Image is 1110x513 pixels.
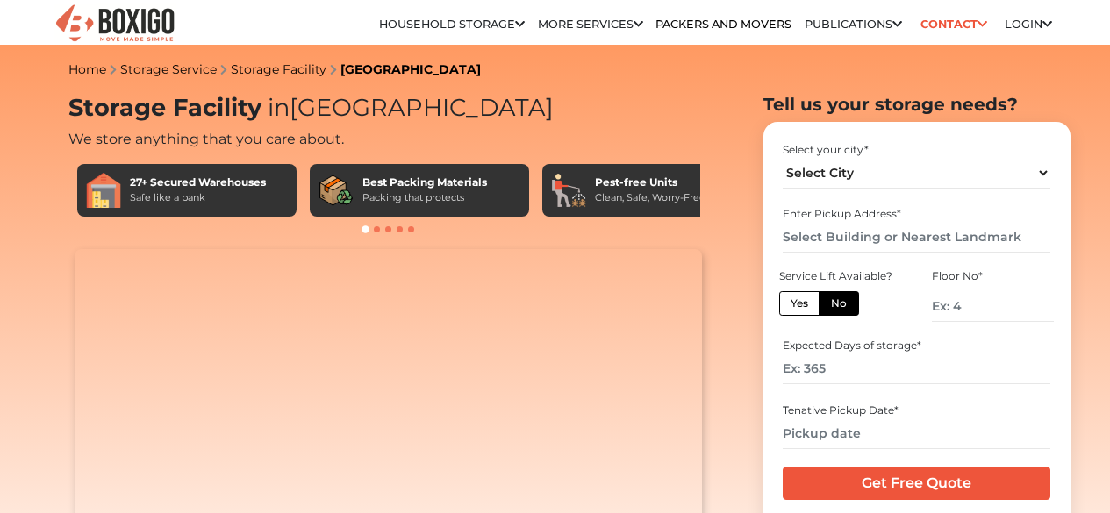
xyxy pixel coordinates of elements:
a: Storage Facility [231,61,326,77]
a: Publications [805,18,902,31]
input: Select Building or Nearest Landmark [783,222,1050,253]
label: Yes [779,291,820,316]
img: Pest-free Units [551,173,586,208]
span: We store anything that you care about. [68,131,344,147]
div: 27+ Secured Warehouses [130,175,266,190]
div: Service Lift Available? [779,268,900,284]
a: More services [538,18,643,31]
div: Expected Days of storage [783,338,1050,353]
a: Home [68,61,106,77]
div: Floor No [932,268,1053,284]
div: Pest-free Units [595,175,705,190]
div: Best Packing Materials [362,175,487,190]
img: Best Packing Materials [319,173,354,208]
span: [GEOGRAPHIC_DATA] [261,93,554,122]
div: Safe like a bank [130,190,266,205]
a: Household Storage [379,18,525,31]
a: Contact [914,11,992,38]
input: Pickup date [783,418,1050,449]
span: in [268,93,290,122]
label: No [819,291,859,316]
a: [GEOGRAPHIC_DATA] [340,61,481,77]
h1: Storage Facility [68,94,709,123]
a: Storage Service [120,61,217,77]
img: Boxigo [54,3,176,46]
div: Packing that protects [362,190,487,205]
input: Get Free Quote [783,467,1050,500]
div: Select your city [783,142,1050,158]
a: Packers and Movers [655,18,791,31]
img: 27+ Secured Warehouses [86,173,121,208]
div: Enter Pickup Address [783,206,1050,222]
h2: Tell us your storage needs? [763,94,1071,115]
a: Login [1005,18,1052,31]
input: Ex: 365 [783,353,1050,384]
div: Clean, Safe, Worry-Free [595,190,705,205]
input: Ex: 4 [932,291,1053,322]
div: Tenative Pickup Date [783,403,1050,418]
